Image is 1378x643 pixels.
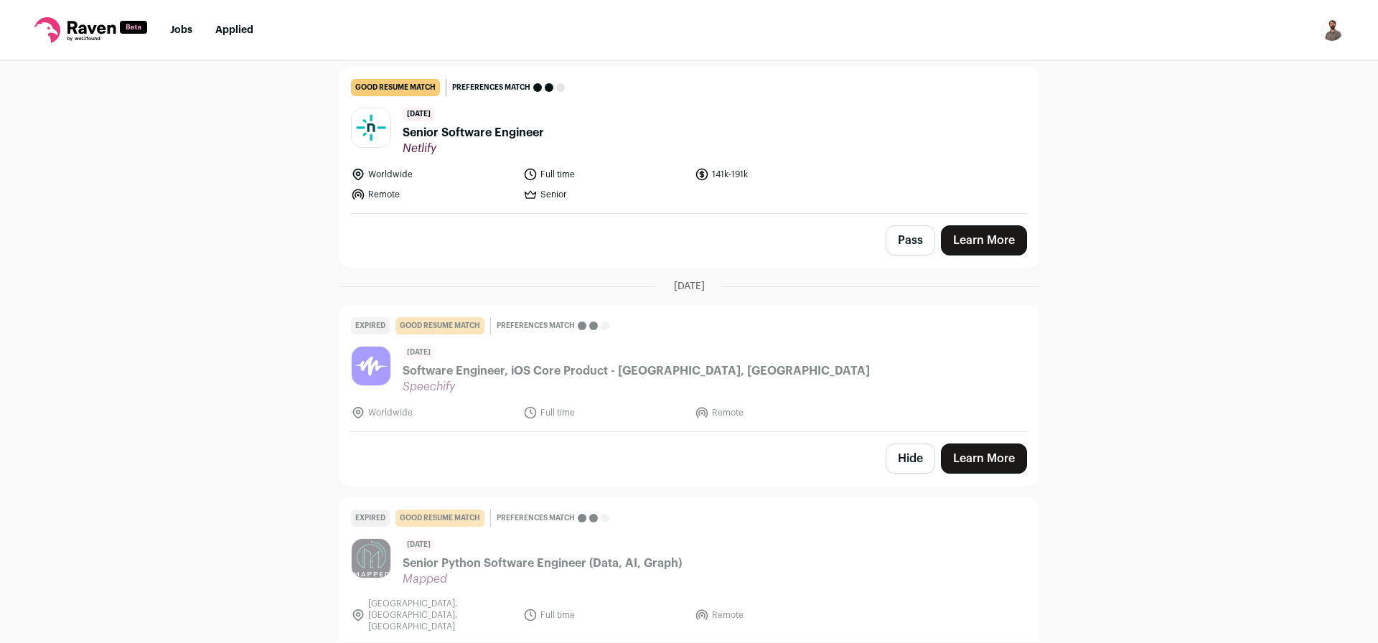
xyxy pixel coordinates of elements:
[1321,19,1344,42] button: Open dropdown
[351,598,515,632] li: [GEOGRAPHIC_DATA], [GEOGRAPHIC_DATA], [GEOGRAPHIC_DATA]
[886,225,935,255] button: Pass
[351,317,390,334] div: Expired
[695,167,858,182] li: 141k-191k
[403,108,435,121] span: [DATE]
[351,79,440,96] div: good resume match
[403,141,544,156] span: Netlify
[351,167,515,182] li: Worldwide
[497,319,575,333] span: Preferences match
[352,108,390,147] img: 35f3839bf35fb7a76dca1bbda77743051cb853343e8f9a9d98d1116708545b4a.jpg
[403,362,870,380] span: Software Engineer, iOS Core Product - [GEOGRAPHIC_DATA], [GEOGRAPHIC_DATA]
[395,510,484,527] div: good resume match
[695,405,858,420] li: Remote
[215,25,253,35] a: Applied
[352,539,390,578] img: 43d45e9bdbc201994446e9462ca9a0c8e129527c25df098dcae67f3fb723c903.jpg
[523,167,687,182] li: Full time
[395,317,484,334] div: good resume match
[941,225,1027,255] a: Learn More
[351,405,515,420] li: Worldwide
[523,405,687,420] li: Full time
[403,380,870,394] span: Speechify
[403,555,682,572] span: Senior Python Software Engineer (Data, AI, Graph)
[1321,19,1344,42] img: 10099330-medium_jpg
[452,80,530,95] span: Preferences match
[497,511,575,525] span: Preferences match
[339,67,1039,213] a: good resume match Preferences match [DATE] Senior Software Engineer Netlify Worldwide Full time 1...
[674,279,705,294] span: [DATE]
[351,510,390,527] div: Expired
[403,124,544,141] span: Senior Software Engineer
[886,443,935,474] button: Hide
[351,187,515,202] li: Remote
[523,187,687,202] li: Senior
[170,25,192,35] a: Jobs
[403,346,435,360] span: [DATE]
[523,598,687,632] li: Full time
[403,538,435,552] span: [DATE]
[352,347,390,385] img: 59b05ed76c69f6ff723abab124283dfa738d80037756823f9fc9e3f42b66bce3.jpg
[403,572,682,586] span: Mapped
[339,306,1039,431] a: Expired good resume match Preferences match [DATE] Software Engineer, iOS Core Product - [GEOGRAP...
[941,443,1027,474] a: Learn More
[695,598,858,632] li: Remote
